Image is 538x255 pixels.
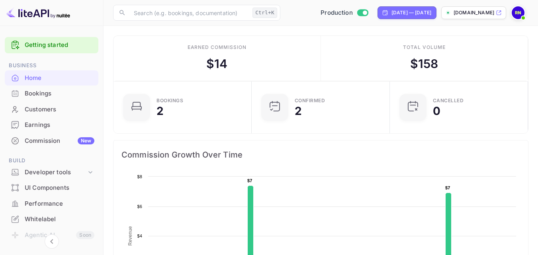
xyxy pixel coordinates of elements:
div: Performance [25,199,94,208]
a: Performance [5,196,98,211]
div: 0 [433,105,440,117]
a: Earnings [5,117,98,132]
div: Bookings [25,89,94,98]
div: Bookings [5,86,98,101]
text: $6 [137,204,142,209]
a: CommissionNew [5,133,98,148]
span: Production [321,8,353,18]
span: Commission Growth Over Time [121,148,520,161]
text: $7 [445,185,450,190]
div: Developer tools [5,165,98,179]
div: Customers [25,105,94,114]
img: robert nichols [512,6,524,19]
div: CANCELLED [433,98,464,103]
div: Earnings [25,121,94,130]
a: Customers [5,102,98,117]
div: $ 158 [410,55,438,73]
div: Earnings [5,117,98,133]
div: UI Components [5,180,98,196]
div: Bookings [157,98,183,103]
div: 2 [295,105,302,117]
text: $8 [137,174,142,179]
div: Confirmed [295,98,325,103]
a: Whitelabel [5,212,98,226]
input: Search (e.g. bookings, documentation) [129,5,249,21]
div: Ctrl+K [252,8,277,18]
div: Home [25,74,94,83]
span: Build [5,156,98,165]
div: Whitelabel [5,212,98,227]
text: $4 [137,234,142,238]
div: Developer tools [25,168,86,177]
div: $ 14 [206,55,227,73]
img: LiteAPI logo [6,6,70,19]
div: Getting started [5,37,98,53]
div: Home [5,70,98,86]
div: New [78,137,94,144]
div: [DATE] — [DATE] [391,9,431,16]
p: [DOMAIN_NAME] [454,9,494,16]
div: UI Components [25,183,94,193]
div: Customers [5,102,98,117]
div: Whitelabel [25,215,94,224]
div: 2 [157,105,164,117]
a: Getting started [25,41,94,50]
div: Performance [5,196,98,212]
text: Revenue [127,226,133,245]
a: Home [5,70,98,85]
button: Collapse navigation [45,234,59,249]
a: UI Components [5,180,98,195]
text: $7 [247,178,252,183]
div: Switch to Sandbox mode [317,8,371,18]
div: Commission [25,136,94,146]
div: Total volume [403,44,446,51]
span: Business [5,61,98,70]
a: Bookings [5,86,98,101]
div: Earned commission [188,44,247,51]
div: CommissionNew [5,133,98,149]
